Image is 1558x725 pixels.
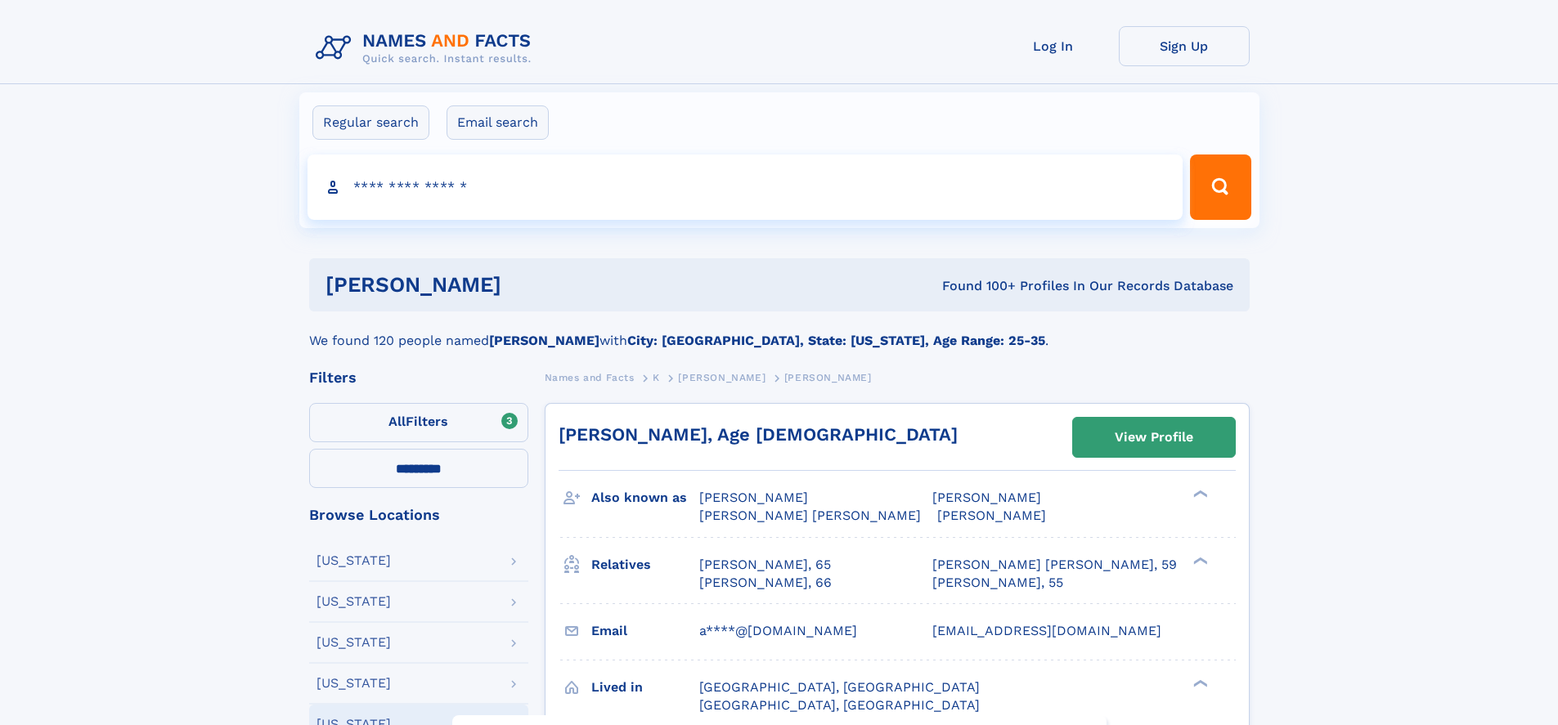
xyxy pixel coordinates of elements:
[699,574,832,592] a: [PERSON_NAME], 66
[591,617,699,645] h3: Email
[721,277,1233,295] div: Found 100+ Profiles In Our Records Database
[784,372,872,383] span: [PERSON_NAME]
[312,105,429,140] label: Regular search
[699,490,808,505] span: [PERSON_NAME]
[932,556,1177,574] a: [PERSON_NAME] [PERSON_NAME], 59
[932,574,1063,592] a: [PERSON_NAME], 55
[699,508,921,523] span: [PERSON_NAME] [PERSON_NAME]
[937,508,1046,523] span: [PERSON_NAME]
[988,26,1119,66] a: Log In
[326,275,722,295] h1: [PERSON_NAME]
[591,674,699,701] h3: Lived in
[309,508,528,522] div: Browse Locations
[1189,678,1209,688] div: ❯
[699,556,831,574] a: [PERSON_NAME], 65
[489,333,599,348] b: [PERSON_NAME]
[699,697,980,713] span: [GEOGRAPHIC_DATA], [GEOGRAPHIC_DATA]
[317,554,391,567] div: [US_STATE]
[678,372,766,383] span: [PERSON_NAME]
[545,367,635,387] a: Names and Facts
[932,490,1041,505] span: [PERSON_NAME]
[591,551,699,579] h3: Relatives
[309,26,545,70] img: Logo Names and Facts
[388,414,406,429] span: All
[653,372,660,383] span: K
[627,333,1045,348] b: City: [GEOGRAPHIC_DATA], State: [US_STATE], Age Range: 25-35
[309,370,528,385] div: Filters
[1073,418,1235,457] a: View Profile
[1189,555,1209,566] div: ❯
[1119,26,1250,66] a: Sign Up
[317,595,391,608] div: [US_STATE]
[447,105,549,140] label: Email search
[317,636,391,649] div: [US_STATE]
[678,367,766,387] a: [PERSON_NAME]
[1115,418,1193,456] div: View Profile
[932,623,1161,638] span: [EMAIL_ADDRESS][DOMAIN_NAME]
[308,154,1183,220] input: search input
[591,484,699,512] h3: Also known as
[1190,154,1250,220] button: Search Button
[309,403,528,442] label: Filters
[1189,489,1209,499] div: ❯
[699,679,980,695] span: [GEOGRAPHIC_DATA], [GEOGRAPHIC_DATA]
[559,424,958,445] a: [PERSON_NAME], Age [DEMOGRAPHIC_DATA]
[317,677,391,690] div: [US_STATE]
[653,367,660,387] a: K
[309,311,1250,351] div: We found 120 people named with .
